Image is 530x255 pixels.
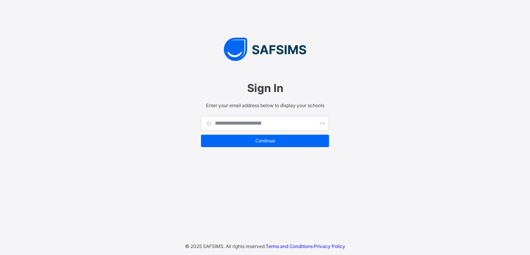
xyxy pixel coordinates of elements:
[185,243,266,249] span: © 2025 SAFSIMS. All rights reserved.
[266,243,345,249] span: ·
[201,102,329,108] span: Enter your email address below to display your schools
[207,138,323,144] span: Continue
[266,243,313,249] a: Terms and Conditions
[314,243,345,249] a: Privacy Policy
[193,38,337,61] img: SAFSIMS Logo
[201,82,329,95] span: Sign In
